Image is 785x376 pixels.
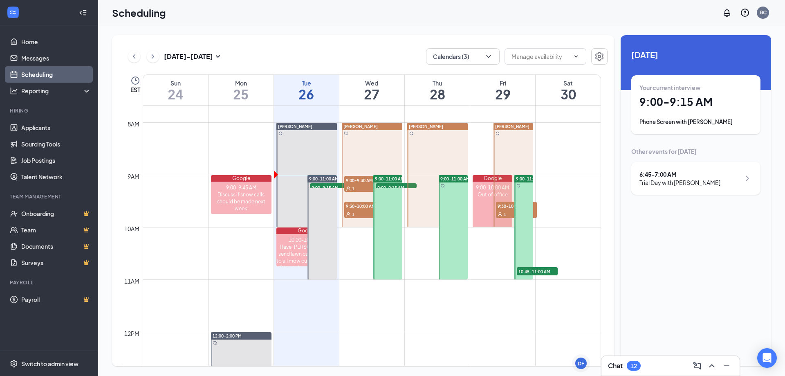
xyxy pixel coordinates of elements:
div: Reporting [21,87,92,95]
div: 8am [126,119,141,128]
div: Out of office [473,191,512,198]
a: Sourcing Tools [21,136,91,152]
div: Payroll [10,279,90,286]
span: 9:30-10:00 AM [344,202,385,210]
a: August 26, 2025 [274,75,339,105]
h1: Scheduling [112,6,166,20]
div: Wed [339,79,404,87]
a: Talent Network [21,169,91,185]
h1: 27 [339,87,404,101]
div: 9:00-9:45 AM [211,184,271,191]
span: 9:00-9:15 AM [310,183,351,191]
svg: ChevronUp [707,361,717,371]
h1: 30 [536,87,601,101]
span: [PERSON_NAME] [343,124,378,129]
div: 6:45 - 7:00 AM [639,170,720,178]
svg: Sync [278,131,283,135]
svg: Notifications [722,8,732,18]
span: [PERSON_NAME] [278,124,312,129]
a: August 30, 2025 [536,75,601,105]
svg: Collapse [79,9,87,17]
h1: 28 [405,87,470,101]
svg: Minimize [722,361,731,371]
svg: Sync [496,131,500,135]
span: 9:00-11:00 AM [375,176,404,182]
a: August 29, 2025 [470,75,535,105]
div: DF [578,360,584,367]
div: 10:00-10:45 AM [276,236,337,243]
div: Sat [536,79,601,87]
svg: Sync [441,184,445,188]
svg: SmallChevronDown [213,52,223,61]
svg: ChevronDown [573,53,579,60]
div: BC [760,9,767,16]
svg: Sync [213,341,217,345]
div: Thu [405,79,470,87]
span: 1 [504,212,506,217]
svg: ChevronRight [149,52,157,61]
svg: ComposeMessage [692,361,702,371]
div: Your current interview [639,83,752,92]
div: Fri [470,79,535,87]
a: OnboardingCrown [21,205,91,222]
div: Google [276,227,337,234]
svg: Sync [344,131,348,135]
a: August 25, 2025 [209,75,274,105]
div: Tue [274,79,339,87]
a: Home [21,34,91,50]
h1: 25 [209,87,274,101]
svg: User [346,186,351,191]
svg: Settings [10,360,18,368]
h3: Chat [608,361,623,370]
button: ChevronUp [705,359,718,372]
svg: User [346,212,351,217]
a: TeamCrown [21,222,91,238]
a: DocumentsCrown [21,238,91,254]
span: 9:00-11:00 AM [309,176,339,182]
a: August 28, 2025 [405,75,470,105]
a: August 24, 2025 [143,75,208,105]
svg: Sync [516,184,520,188]
span: 9:00-9:15 AM [376,183,417,191]
a: Job Postings [21,152,91,169]
div: Sun [143,79,208,87]
h1: 24 [143,87,208,101]
div: Mon [209,79,274,87]
span: 9:00-11:00 AM [440,176,470,182]
div: 10am [123,224,141,233]
a: August 27, 2025 [339,75,404,105]
div: 11am [123,277,141,286]
span: 9:00-9:30 AM [344,176,385,184]
h1: 9:00 - 9:15 AM [639,95,752,109]
div: 9:00-10:00 AM [473,184,512,191]
a: SurveysCrown [21,254,91,271]
div: 12pm [123,329,141,338]
svg: Clock [130,76,140,86]
span: 1 [352,186,354,191]
a: Scheduling [21,66,91,83]
span: EST [130,86,140,94]
svg: Sync [409,131,413,135]
div: 12 [630,362,637,369]
span: 12:00-2:00 PM [213,333,242,339]
div: Team Management [10,193,90,200]
span: [PERSON_NAME] [495,124,529,129]
span: 1 [352,212,354,217]
div: Google [473,175,512,182]
div: Hiring [10,107,90,114]
svg: Analysis [10,87,18,95]
span: [PERSON_NAME] [409,124,443,129]
div: Google [211,175,271,182]
input: Manage availability [511,52,570,61]
svg: WorkstreamLogo [9,8,17,16]
svg: ChevronDown [484,52,493,61]
svg: User [498,212,502,217]
a: Applicants [21,119,91,136]
span: [DATE] [631,48,760,61]
a: Messages [21,50,91,66]
svg: ChevronLeft [130,52,138,61]
h1: 29 [470,87,535,101]
span: 10:45-11:00 AM [517,267,558,275]
div: Phone Screen with [PERSON_NAME] [639,118,752,126]
div: Open Intercom Messenger [757,348,777,368]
